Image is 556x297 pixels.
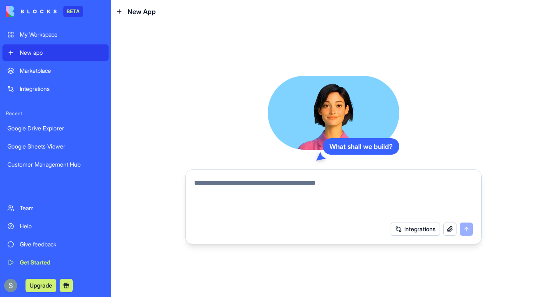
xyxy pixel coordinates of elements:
div: What shall we build? [323,138,399,155]
a: Upgrade [25,281,56,289]
a: Team [2,200,109,216]
span: Recent [2,110,109,117]
div: Google Drive Explorer [7,124,104,132]
div: Get Started [20,258,104,267]
div: BETA [63,6,83,17]
a: Marketplace [2,63,109,79]
a: Integrations [2,81,109,97]
a: Help [2,218,109,234]
a: New app [2,44,109,61]
a: Give feedback [2,236,109,253]
div: Team [20,204,104,212]
a: Customer Management Hub [2,156,109,173]
div: Integrations [20,85,104,93]
img: ACg8ocKnDTHbS00rqwWSHQfXf8ia04QnQtz5EDX_Ef5UNrjqV-k=s96-c [4,279,17,292]
span: New App [127,7,156,16]
div: Marketplace [20,67,104,75]
button: Integrations [391,223,440,236]
div: Give feedback [20,240,104,248]
a: BETA [6,6,83,17]
a: Google Sheets Viewer [2,138,109,155]
a: My Workspace [2,26,109,43]
div: Google Sheets Viewer [7,142,104,151]
div: New app [20,49,104,57]
a: Get Started [2,254,109,271]
div: Help [20,222,104,230]
div: Customer Management Hub [7,160,104,169]
img: logo [6,6,57,17]
a: Google Drive Explorer [2,120,109,137]
button: Upgrade [25,279,56,292]
div: My Workspace [20,30,104,39]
